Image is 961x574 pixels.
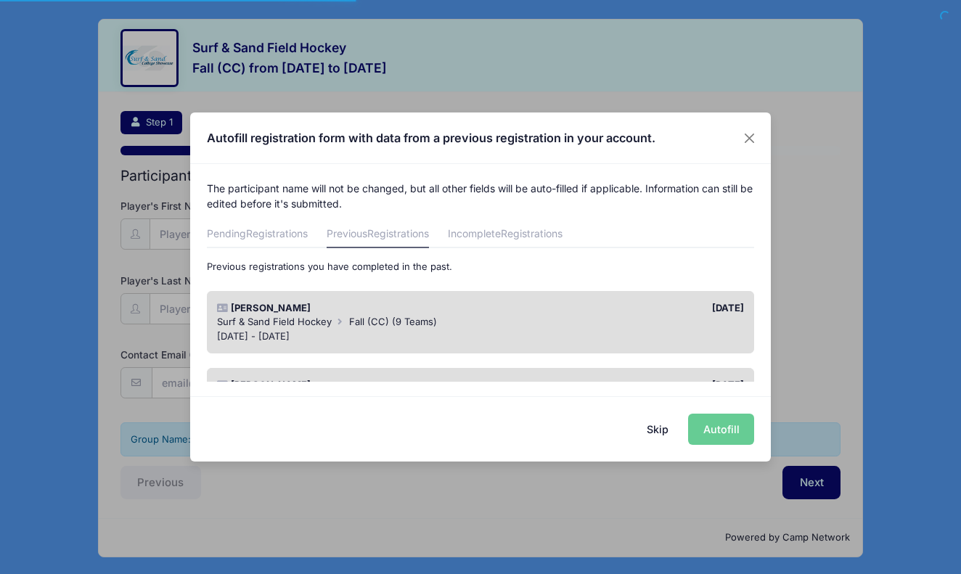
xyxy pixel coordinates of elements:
span: Registrations [246,227,308,239]
div: [PERSON_NAME] [210,378,480,393]
a: Incomplete [448,222,563,248]
span: Registrations [367,227,429,239]
span: Fall (CC) (9 Teams) [349,316,437,327]
div: [PERSON_NAME] [210,301,480,316]
div: [DATE] [480,301,751,316]
h4: Autofill registration form with data from a previous registration in your account. [207,129,655,147]
a: Pending [207,222,308,248]
div: [DATE] [480,378,751,393]
div: [DATE] - [DATE] [217,329,745,344]
button: Close [737,125,763,151]
p: Previous registrations you have completed in the past. [207,260,755,274]
a: Previous [327,222,429,248]
span: Surf & Sand Field Hockey [217,316,332,327]
span: Registrations [501,227,563,239]
button: Skip [632,414,684,445]
p: The participant name will not be changed, but all other fields will be auto-filled if applicable.... [207,181,755,211]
